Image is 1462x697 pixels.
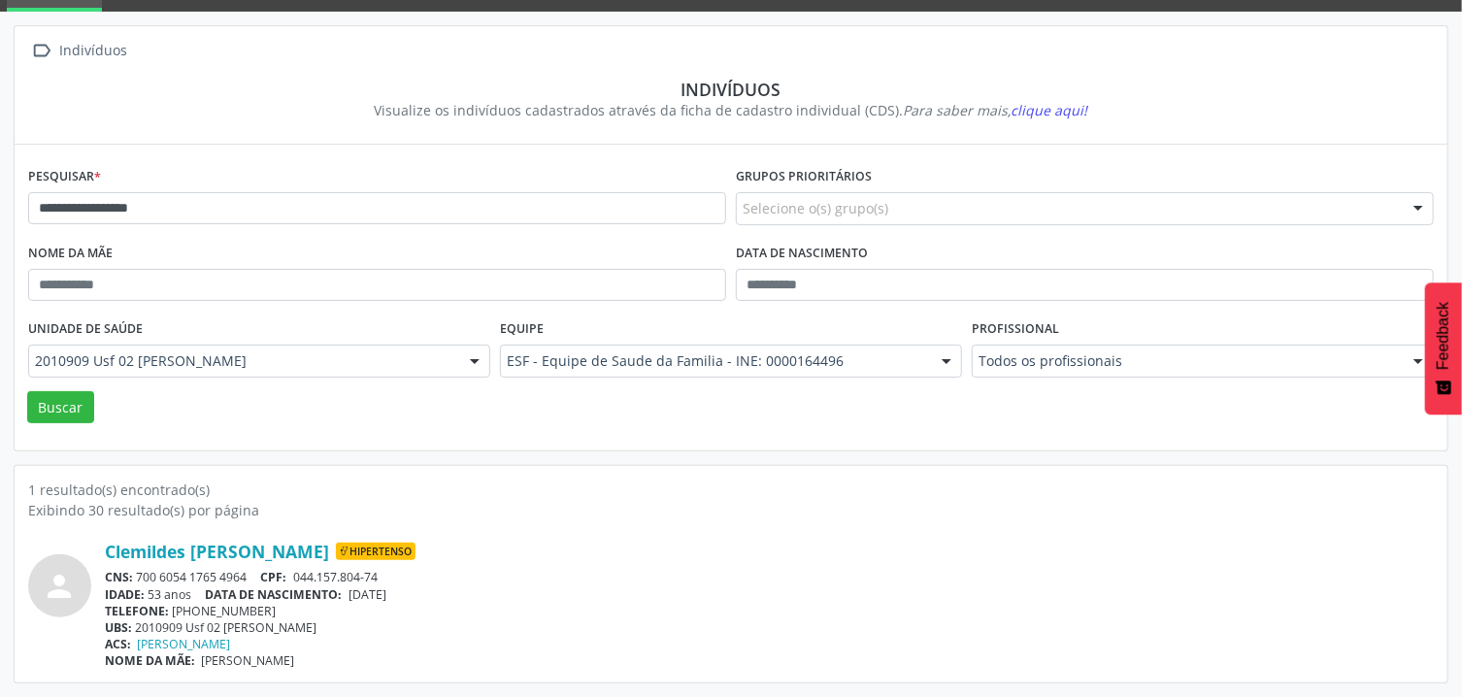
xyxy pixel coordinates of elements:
[27,391,94,424] button: Buscar
[42,79,1420,100] div: Indivíduos
[736,239,868,269] label: Data de nascimento
[349,586,386,603] span: [DATE]
[105,603,1434,619] div: [PHONE_NUMBER]
[105,636,131,652] span: ACS:
[507,351,922,371] span: ESF - Equipe de Saude da Familia - INE: 0000164496
[28,239,113,269] label: Nome da mãe
[202,652,295,669] span: [PERSON_NAME]
[500,315,544,345] label: Equipe
[105,619,1434,636] div: 2010909 Usf 02 [PERSON_NAME]
[979,351,1394,371] span: Todos os profissionais
[105,652,195,669] span: NOME DA MÃE:
[1435,302,1452,370] span: Feedback
[1425,282,1462,415] button: Feedback - Mostrar pesquisa
[261,569,287,585] span: CPF:
[56,37,131,65] div: Indivíduos
[138,636,231,652] a: [PERSON_NAME]
[105,541,329,562] a: Clemildes [PERSON_NAME]
[293,569,378,585] span: 044.157.804-74
[904,101,1088,119] i: Para saber mais,
[105,569,1434,585] div: 700 6054 1765 4964
[336,543,415,560] span: Hipertenso
[35,351,450,371] span: 2010909 Usf 02 [PERSON_NAME]
[42,100,1420,120] div: Visualize os indivíduos cadastrados através da ficha de cadastro individual (CDS).
[1012,101,1088,119] span: clique aqui!
[43,569,78,604] i: person
[105,603,169,619] span: TELEFONE:
[28,500,1434,520] div: Exibindo 30 resultado(s) por página
[28,162,101,192] label: Pesquisar
[28,315,143,345] label: Unidade de saúde
[105,619,132,636] span: UBS:
[105,586,1434,603] div: 53 anos
[743,198,888,218] span: Selecione o(s) grupo(s)
[28,480,1434,500] div: 1 resultado(s) encontrado(s)
[206,586,343,603] span: DATA DE NASCIMENTO:
[28,37,131,65] a:  Indivíduos
[972,315,1059,345] label: Profissional
[28,37,56,65] i: 
[105,569,133,585] span: CNS:
[105,586,145,603] span: IDADE:
[736,162,872,192] label: Grupos prioritários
